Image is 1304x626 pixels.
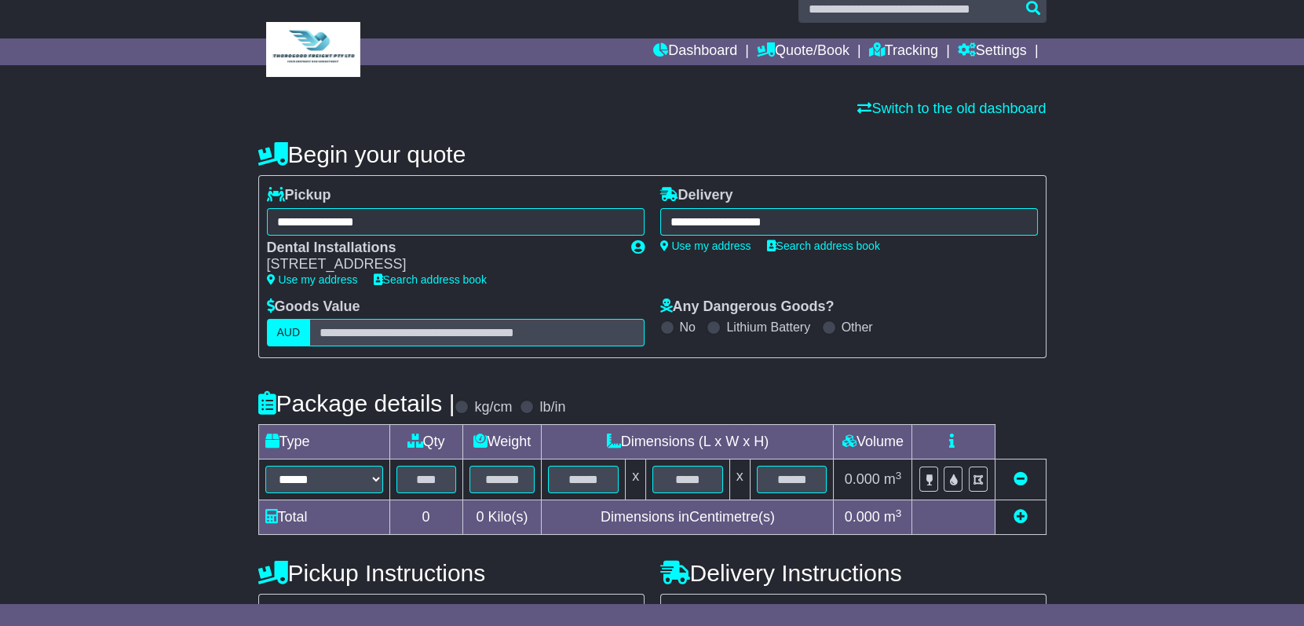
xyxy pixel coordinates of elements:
td: Dimensions (L x W x H) [542,425,834,459]
h4: Delivery Instructions [660,560,1046,586]
label: kg/cm [474,399,512,416]
td: 0 [389,500,462,535]
label: AUD [267,319,311,346]
a: Search address book [767,240,880,252]
label: lb/in [539,399,565,416]
a: Remove this item [1014,471,1028,487]
sup: 3 [896,470,902,481]
td: Total [258,500,389,535]
label: Lithium Battery [726,320,810,335]
a: Use my address [267,273,358,286]
a: Quote/Book [757,38,849,65]
a: Add new item [1014,509,1028,525]
a: Switch to the old dashboard [857,101,1046,116]
h4: Pickup Instructions [258,560,645,586]
label: Delivery [660,187,733,204]
td: Volume [834,425,912,459]
h4: Package details | [258,390,455,416]
a: Search address book [374,273,487,286]
td: x [729,459,750,500]
span: 0 [476,509,484,525]
td: Kilo(s) [462,500,542,535]
td: Type [258,425,389,459]
sup: 3 [896,507,902,519]
a: Tracking [869,38,938,65]
label: Goods Value [267,298,360,316]
td: Qty [389,425,462,459]
a: Use my address [660,240,751,252]
td: Dimensions in Centimetre(s) [542,500,834,535]
label: No [680,320,696,335]
label: Other [842,320,873,335]
a: Settings [958,38,1027,65]
span: m [884,509,902,525]
span: 0.000 [845,471,880,487]
h4: Begin your quote [258,141,1046,167]
a: Dashboard [653,38,737,65]
label: Pickup [267,187,331,204]
div: Dental Installations [267,240,615,257]
label: Any Dangerous Goods? [660,298,835,316]
div: [STREET_ADDRESS] [267,256,615,273]
span: 0.000 [845,509,880,525]
td: Weight [462,425,542,459]
span: m [884,471,902,487]
td: x [626,459,646,500]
